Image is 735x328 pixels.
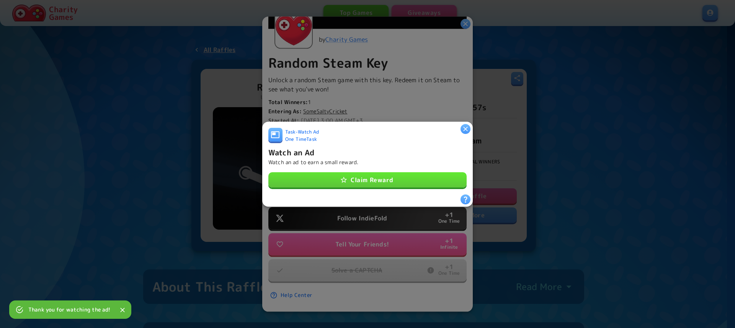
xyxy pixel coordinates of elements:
[285,136,317,143] span: One Time Task
[285,129,319,136] span: Task - Watch Ad
[28,303,111,317] div: Thank you for watching the ad!
[268,158,358,166] p: Watch an ad to earn a small reward.
[268,172,467,188] button: Claim Reward
[268,146,315,158] h6: Watch an Ad
[117,304,128,316] button: Close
